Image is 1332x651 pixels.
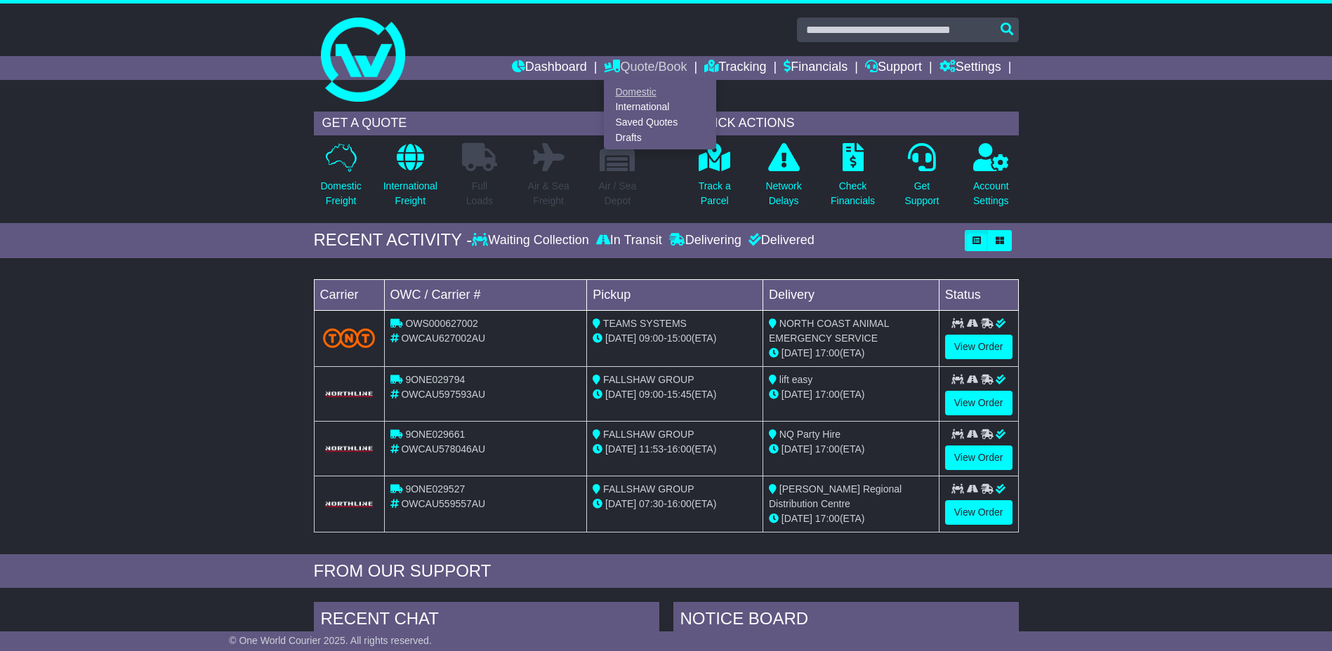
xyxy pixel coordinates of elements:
img: GetCarrierServiceLogo [323,390,376,398]
span: TEAMS SYSTEMS [603,318,687,329]
span: 09:00 [639,389,664,400]
div: RECENT ACTIVITY - [314,230,473,250]
img: TNT_Domestic.png [323,328,376,347]
span: OWCAU559557AU [401,498,485,509]
div: NOTICE BOARD [673,602,1019,640]
span: 17:00 [815,513,840,524]
span: [DATE] [782,443,812,455]
span: 16:00 [667,498,692,509]
span: [DATE] [605,389,636,400]
p: Account Settings [973,179,1009,208]
div: - (ETA) [593,331,757,346]
a: Tracking [704,56,766,80]
td: Delivery [763,279,939,310]
span: 07:30 [639,498,664,509]
a: View Order [945,500,1013,525]
a: Support [865,56,922,80]
a: Settings [939,56,1001,80]
div: GET A QUOTE [314,112,645,135]
div: FROM OUR SUPPORT [314,561,1019,582]
p: Air / Sea Depot [599,179,637,208]
a: CheckFinancials [830,142,876,216]
a: Track aParcel [698,142,732,216]
span: OWS000627002 [405,318,478,329]
a: International [605,100,716,115]
span: 17:00 [815,347,840,358]
p: Network Delays [765,179,801,208]
span: [PERSON_NAME] Regional Distribution Centre [769,483,902,509]
span: [DATE] [782,389,812,400]
a: GetSupport [904,142,939,216]
img: GetCarrierServiceLogo [323,500,376,509]
p: Track a Parcel [699,179,731,208]
div: Waiting Collection [472,233,592,248]
td: OWC / Carrier # [384,279,587,310]
div: Delivered [745,233,815,248]
a: Domestic [605,84,716,100]
span: 15:45 [667,389,692,400]
span: OWCAU627002AU [401,333,485,344]
div: (ETA) [769,387,933,402]
img: GetCarrierServiceLogo [323,445,376,453]
span: 09:00 [639,333,664,344]
span: 16:00 [667,443,692,455]
span: [DATE] [782,513,812,524]
a: Dashboard [512,56,587,80]
div: QUICK ACTIONS [687,112,1019,135]
span: 15:00 [667,333,692,344]
span: lift easy [779,374,812,385]
div: - (ETA) [593,387,757,402]
p: Air & Sea Freight [528,179,569,208]
span: [DATE] [605,333,636,344]
a: View Order [945,445,1013,470]
span: © One World Courier 2025. All rights reserved. [229,635,432,646]
td: Pickup [587,279,763,310]
span: 17:00 [815,443,840,455]
span: FALLSHAW GROUP [603,374,694,385]
span: 17:00 [815,389,840,400]
div: In Transit [593,233,666,248]
div: - (ETA) [593,442,757,457]
span: 11:53 [639,443,664,455]
div: RECENT CHAT [314,602,659,640]
p: Get Support [904,179,939,208]
a: InternationalFreight [383,142,438,216]
a: Saved Quotes [605,115,716,130]
span: 9ONE029527 [405,483,465,495]
a: View Order [945,391,1013,415]
p: Check Financials [831,179,875,208]
a: Quote/Book [604,56,687,80]
span: FALLSHAW GROUP [603,429,694,440]
div: Delivering [666,233,745,248]
div: (ETA) [769,346,933,361]
a: View Order [945,335,1013,359]
td: Carrier [314,279,384,310]
span: 9ONE029661 [405,429,465,440]
div: Quote/Book [604,80,716,149]
div: - (ETA) [593,497,757,511]
span: NORTH COAST ANIMAL EMERGENCY SERVICE [769,318,889,344]
a: AccountSettings [972,142,1010,216]
div: (ETA) [769,442,933,457]
p: International Freight [383,179,437,208]
td: Status [939,279,1018,310]
a: Financials [784,56,848,80]
span: OWCAU578046AU [401,443,485,455]
span: 9ONE029794 [405,374,465,385]
span: [DATE] [605,498,636,509]
span: FALLSHAW GROUP [603,483,694,495]
p: Domestic Freight [320,179,361,208]
a: DomesticFreight [319,142,362,216]
span: [DATE] [782,347,812,358]
a: Drafts [605,130,716,145]
p: Full Loads [462,179,497,208]
span: NQ Party Hire [779,429,840,440]
span: [DATE] [605,443,636,455]
span: OWCAU597593AU [401,389,485,400]
div: (ETA) [769,511,933,526]
a: NetworkDelays [765,142,802,216]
